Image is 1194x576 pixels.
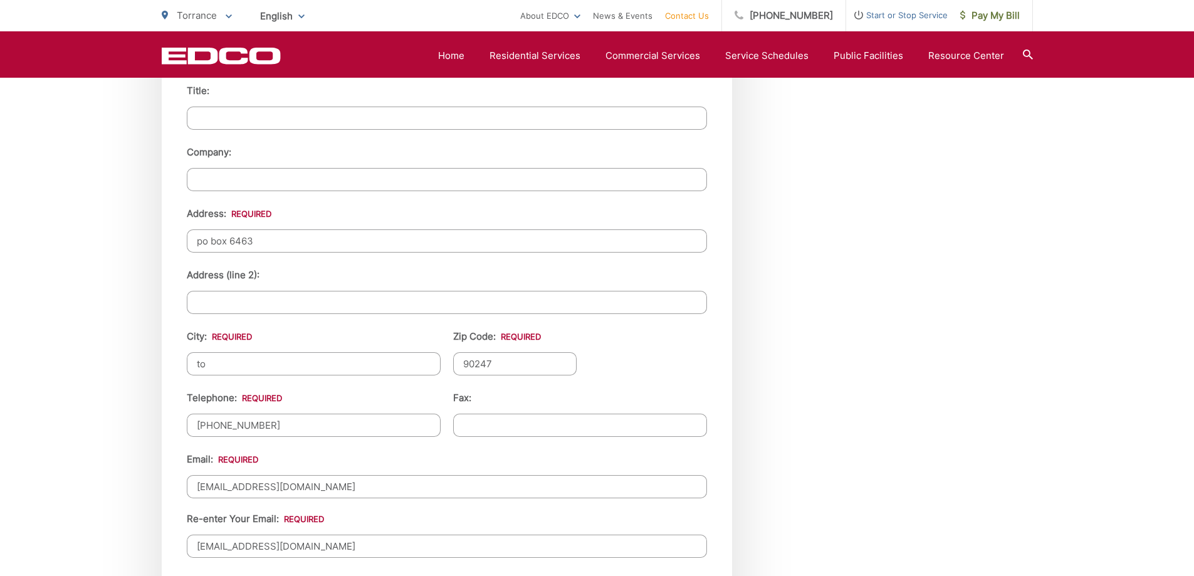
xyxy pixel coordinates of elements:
[438,48,464,63] a: Home
[928,48,1004,63] a: Resource Center
[605,48,700,63] a: Commercial Services
[187,85,209,97] label: Title:
[187,454,258,465] label: Email:
[834,48,903,63] a: Public Facilities
[665,8,709,23] a: Contact Us
[187,270,259,281] label: Address (line 2):
[187,513,324,525] label: Re-enter Your Email:
[187,331,252,342] label: City:
[453,392,471,404] label: Fax:
[251,5,314,27] span: English
[187,147,231,158] label: Company:
[187,208,271,219] label: Address:
[453,331,541,342] label: Zip Code:
[520,8,580,23] a: About EDCO
[177,9,217,21] span: Torrance
[187,392,282,404] label: Telephone:
[960,8,1020,23] span: Pay My Bill
[162,47,281,65] a: EDCD logo. Return to the homepage.
[593,8,652,23] a: News & Events
[490,48,580,63] a: Residential Services
[725,48,809,63] a: Service Schedules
